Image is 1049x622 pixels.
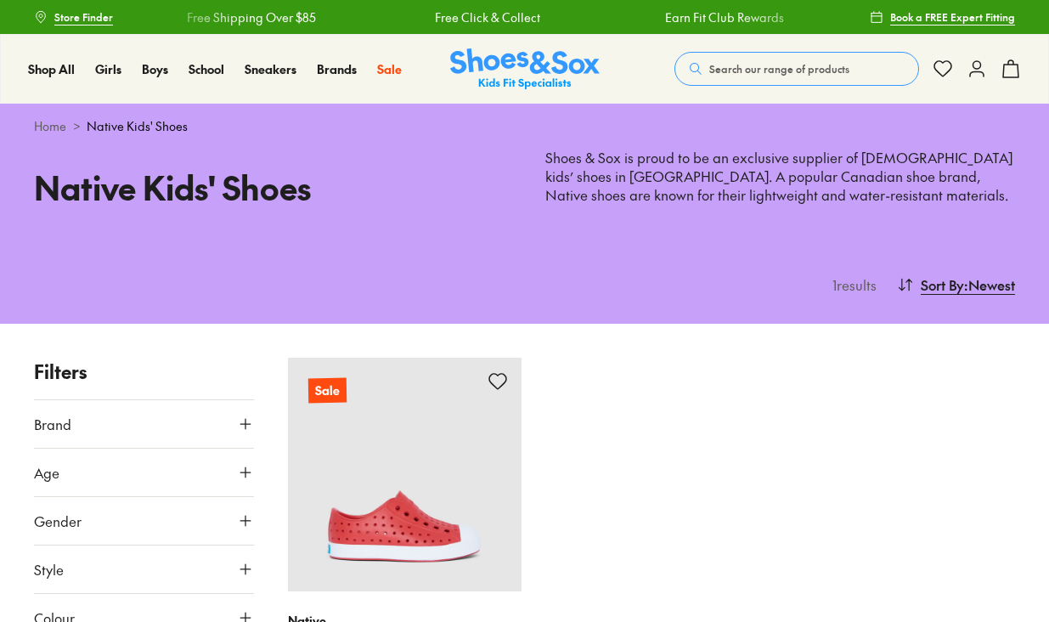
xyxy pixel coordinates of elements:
[34,414,71,434] span: Brand
[897,266,1015,303] button: Sort By:Newest
[34,462,59,483] span: Age
[95,60,121,78] a: Girls
[450,48,600,90] img: SNS_Logo_Responsive.svg
[34,497,254,545] button: Gender
[142,60,168,77] span: Boys
[87,117,188,135] span: Native Kids' Shoes
[964,274,1015,295] span: : Newest
[34,511,82,531] span: Gender
[34,400,254,448] button: Brand
[674,52,919,86] button: Search our range of products
[245,60,296,78] a: Sneakers
[317,60,357,78] a: Brands
[34,163,505,212] h1: Native Kids' Shoes
[187,8,316,26] a: Free Shipping Over $85
[890,9,1015,25] span: Book a FREE Expert Fitting
[142,60,168,78] a: Boys
[189,60,224,77] span: School
[664,8,783,26] a: Earn Fit Club Rewards
[709,61,849,76] span: Search our range of products
[377,60,402,77] span: Sale
[28,60,75,78] a: Shop All
[377,60,402,78] a: Sale
[826,274,877,295] p: 1 results
[34,546,254,593] button: Style
[450,48,600,90] a: Shoes & Sox
[34,449,254,496] button: Age
[95,60,121,77] span: Girls
[288,358,522,591] a: Sale
[921,274,964,295] span: Sort By
[34,117,1015,135] div: >
[435,8,540,26] a: Free Click & Collect
[34,358,254,386] p: Filters
[34,559,64,580] span: Style
[54,9,113,25] span: Store Finder
[870,2,1015,32] a: Book a FREE Expert Fitting
[34,2,113,32] a: Store Finder
[28,60,75,77] span: Shop All
[308,377,347,403] p: Sale
[245,60,296,77] span: Sneakers
[34,117,66,135] a: Home
[317,60,357,77] span: Brands
[545,149,1016,205] p: Shoes & Sox is proud to be an exclusive supplier of [DEMOGRAPHIC_DATA] kids’ shoes in [GEOGRAPHIC...
[189,60,224,78] a: School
